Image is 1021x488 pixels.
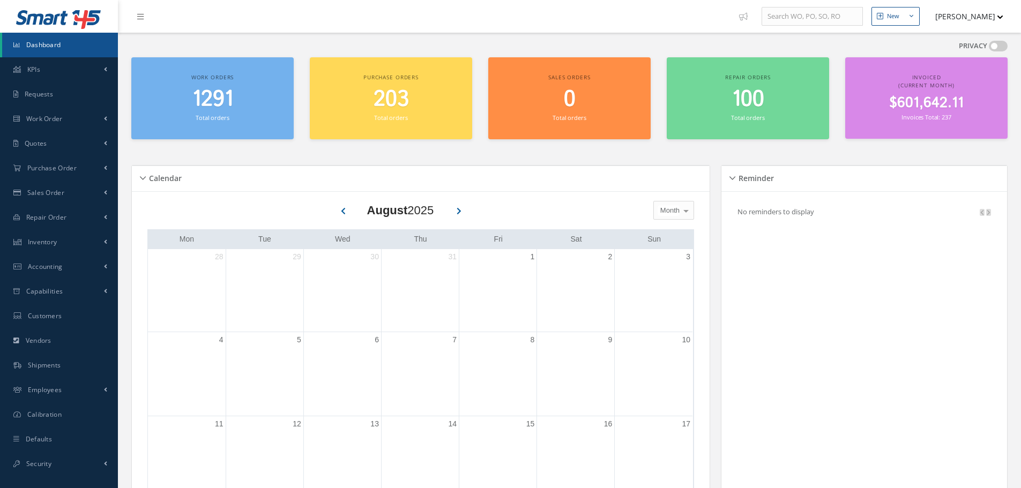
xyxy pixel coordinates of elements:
a: August 5, 2025 [295,332,303,348]
td: August 9, 2025 [537,332,615,416]
td: August 2, 2025 [537,249,615,332]
a: July 31, 2025 [446,249,459,265]
span: Defaults [26,434,52,444]
a: Sales orders 0 Total orders [488,57,651,139]
a: August 9, 2025 [606,332,615,348]
input: Search WO, PO, SO, RO [762,7,863,26]
div: New [887,12,899,21]
span: Security [26,459,51,468]
span: Calibration [27,410,62,419]
span: Accounting [28,262,63,271]
a: August 12, 2025 [290,416,303,432]
span: 1291 [192,84,233,115]
a: August 6, 2025 [372,332,381,348]
span: Quotes [25,139,47,148]
a: July 28, 2025 [213,249,226,265]
td: July 30, 2025 [303,249,381,332]
a: Repair orders 100 Total orders [667,57,829,139]
b: August [367,204,408,217]
span: 100 [732,84,764,115]
h5: Calendar [146,170,182,183]
td: August 5, 2025 [226,332,303,416]
span: Month [658,205,680,216]
small: Total orders [196,114,229,122]
small: Invoices Total: 237 [901,113,951,121]
a: Monday [177,232,196,246]
a: Thursday [412,232,429,246]
td: August 6, 2025 [303,332,381,416]
button: [PERSON_NAME] [925,6,1003,27]
td: July 29, 2025 [226,249,303,332]
a: August 8, 2025 [528,332,536,348]
a: August 2, 2025 [606,249,615,265]
a: Purchase orders 203 Total orders [310,57,472,139]
span: Sales Order [27,188,64,197]
a: August 10, 2025 [680,332,692,348]
span: Requests [25,89,53,99]
a: August 1, 2025 [528,249,536,265]
span: Customers [28,311,62,320]
a: Friday [492,232,505,246]
td: July 31, 2025 [381,249,459,332]
span: Purchase orders [363,73,419,81]
td: August 1, 2025 [459,249,537,332]
a: August 7, 2025 [450,332,459,348]
span: 0 [564,84,576,115]
a: Work orders 1291 Total orders [131,57,294,139]
a: August 13, 2025 [368,416,381,432]
span: Repair Order [26,213,67,222]
a: August 11, 2025 [213,416,226,432]
a: August 3, 2025 [684,249,692,265]
button: New [871,7,920,26]
span: KPIs [27,65,40,74]
span: 203 [374,84,409,115]
a: Invoiced (Current Month) $601,642.11 Invoices Total: 237 [845,57,1008,139]
span: Purchase Order [27,163,77,172]
span: Capabilities [26,287,63,296]
td: August 8, 2025 [459,332,537,416]
span: Shipments [28,361,61,370]
a: Dashboard [2,33,118,57]
h5: Reminder [735,170,774,183]
span: Dashboard [26,40,61,49]
span: Vendors [26,336,51,345]
p: No reminders to display [737,207,814,216]
span: $601,642.11 [889,93,964,114]
td: August 10, 2025 [615,332,692,416]
span: Employees [28,385,62,394]
a: July 29, 2025 [290,249,303,265]
span: (Current Month) [898,81,955,89]
a: August 15, 2025 [524,416,537,432]
a: July 30, 2025 [368,249,381,265]
small: Total orders [731,114,764,122]
span: Work Order [26,114,63,123]
a: August 17, 2025 [680,416,692,432]
span: Sales orders [548,73,590,81]
td: August 4, 2025 [148,332,226,416]
span: Inventory [28,237,57,246]
a: August 14, 2025 [446,416,459,432]
small: Total orders [553,114,586,122]
span: Repair orders [725,73,771,81]
label: PRIVACY [959,41,987,51]
div: 2025 [367,201,434,219]
span: Work orders [191,73,234,81]
a: August 4, 2025 [217,332,226,348]
a: August 16, 2025 [602,416,615,432]
span: Invoiced [912,73,941,81]
small: Total orders [374,114,407,122]
a: Saturday [569,232,584,246]
a: Sunday [645,232,663,246]
td: July 28, 2025 [148,249,226,332]
a: Wednesday [333,232,353,246]
a: Tuesday [256,232,273,246]
td: August 7, 2025 [381,332,459,416]
td: August 3, 2025 [615,249,692,332]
